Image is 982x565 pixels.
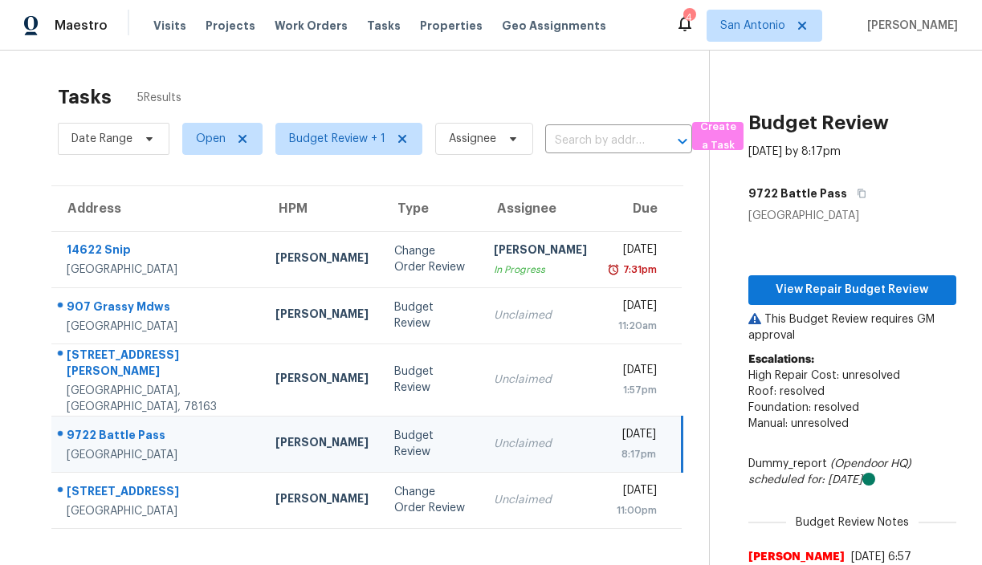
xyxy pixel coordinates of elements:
span: Properties [420,18,483,34]
div: 1:57pm [613,382,657,398]
span: Budget Review + 1 [289,131,385,147]
span: Projects [206,18,255,34]
button: Open [671,130,694,152]
div: Change Order Review [394,243,468,275]
div: [PERSON_NAME] [275,434,369,454]
span: High Repair Cost: unresolved [748,370,900,381]
div: [PERSON_NAME] [275,370,369,390]
div: Unclaimed [494,492,587,508]
span: [PERSON_NAME] [861,18,958,34]
span: Visits [153,18,186,34]
button: View Repair Budget Review [748,275,956,305]
div: [DATE] [613,242,657,262]
span: Roof: resolved [748,386,825,397]
div: [STREET_ADDRESS][PERSON_NAME] [67,347,250,383]
div: [GEOGRAPHIC_DATA] [67,447,250,463]
div: Budget Review [394,428,468,460]
div: Budget Review [394,299,468,331]
div: [DATE] [613,482,657,502]
div: Unclaimed [494,307,587,323]
div: Unclaimed [494,436,587,452]
div: [STREET_ADDRESS] [67,483,250,503]
div: 4 [683,10,695,26]
div: [DATE] by 8:17pm [748,144,841,160]
div: [GEOGRAPHIC_DATA] [67,319,250,335]
p: This Budget Review requires GM approval [748,311,956,343]
div: 11:00pm [613,502,657,518]
div: 907 Grassy Mdws [67,299,250,319]
th: HPM [263,186,381,231]
th: Type [381,186,481,231]
span: Assignee [449,131,496,147]
div: Budget Review [394,364,468,396]
div: 7:31pm [620,262,657,278]
b: Escalations: [748,354,814,365]
th: Assignee [481,186,600,231]
span: Work Orders [275,18,348,34]
button: Copy Address [847,179,869,208]
span: Geo Assignments [502,18,606,34]
h5: 9722 Battle Pass [748,185,847,201]
div: [DATE] [613,362,657,382]
span: San Antonio [720,18,785,34]
i: scheduled for: [DATE] [748,474,862,486]
h2: Tasks [58,89,112,105]
div: 14622 Snip [67,242,250,262]
span: Foundation: resolved [748,402,859,413]
div: [PERSON_NAME] [275,306,369,326]
span: Create a Task [700,118,735,155]
div: Dummy_report [748,456,956,488]
div: 8:17pm [613,446,656,462]
span: View Repair Budget Review [761,280,943,300]
span: Date Range [71,131,132,147]
span: [DATE] 6:57 [851,551,911,563]
div: 11:20am [613,318,657,334]
th: Address [51,186,263,231]
h2: Budget Review [748,115,889,131]
div: [PERSON_NAME] [275,490,369,510]
span: Tasks [367,20,401,31]
div: 9722 Battle Pass [67,427,250,447]
i: (Opendoor HQ) [830,458,911,469]
span: Manual: unresolved [748,418,849,429]
span: Open [196,131,226,147]
div: [PERSON_NAME] [275,250,369,270]
div: [GEOGRAPHIC_DATA] [748,208,956,224]
span: 5 Results [137,90,181,106]
div: Change Order Review [394,484,468,516]
div: [DATE] [613,426,656,446]
input: Search by address [545,128,647,153]
button: Create a Task [692,122,744,150]
th: Due [600,186,682,231]
div: [GEOGRAPHIC_DATA], [GEOGRAPHIC_DATA], 78163 [67,383,250,415]
div: Unclaimed [494,372,587,388]
div: [DATE] [613,298,657,318]
span: [PERSON_NAME] [748,549,845,565]
div: [PERSON_NAME] [494,242,587,262]
span: Budget Review Notes [786,514,919,530]
div: [GEOGRAPHIC_DATA] [67,262,250,278]
img: Overdue Alarm Icon [607,262,620,278]
div: [GEOGRAPHIC_DATA] [67,503,250,519]
div: In Progress [494,262,587,278]
span: Maestro [55,18,108,34]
